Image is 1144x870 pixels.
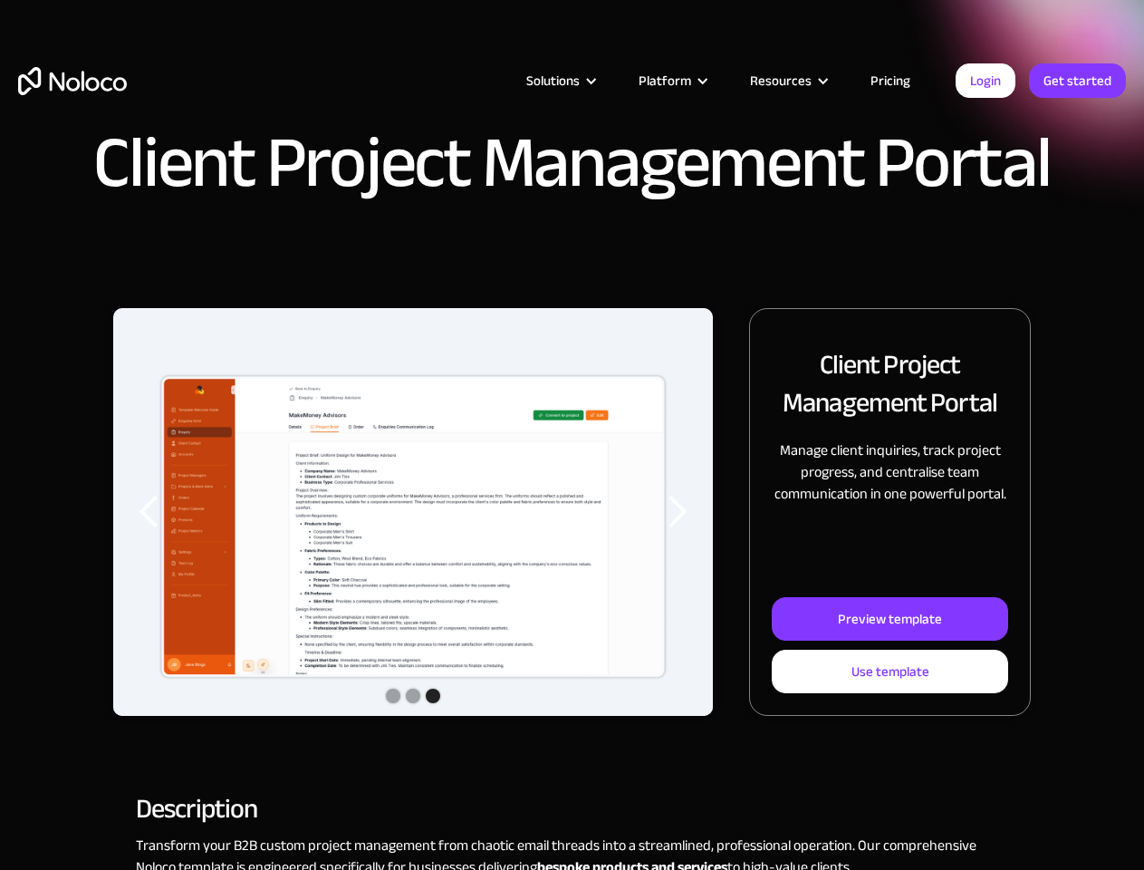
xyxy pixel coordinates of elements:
div: Resources [750,69,812,92]
a: home [18,67,127,95]
div: 3 of 3 [113,308,713,716]
div: Resources [727,69,848,92]
div: Show slide 2 of 3 [406,689,420,703]
h1: Client Project Management Portal [93,127,1050,199]
div: next slide [640,308,713,716]
div: Platform [616,69,727,92]
div: carousel [113,308,713,716]
div: Show slide 1 of 3 [386,689,400,703]
div: Use template [851,660,929,683]
div: Platform [639,69,691,92]
a: Pricing [848,69,933,92]
div: previous slide [113,308,186,716]
a: Login [956,63,1015,98]
a: Use template [772,650,1008,693]
div: Solutions [504,69,616,92]
div: Preview template [838,607,942,631]
p: Manage client inquiries, track project progress, and centralise team communication in one powerfu... [772,440,1008,505]
a: Get started [1029,63,1126,98]
div: Show slide 3 of 3 [426,689,440,703]
a: Preview template [772,597,1008,641]
div: Solutions [526,69,580,92]
h2: Description [136,800,1008,817]
h2: Client Project Management Portal [772,345,1008,421]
